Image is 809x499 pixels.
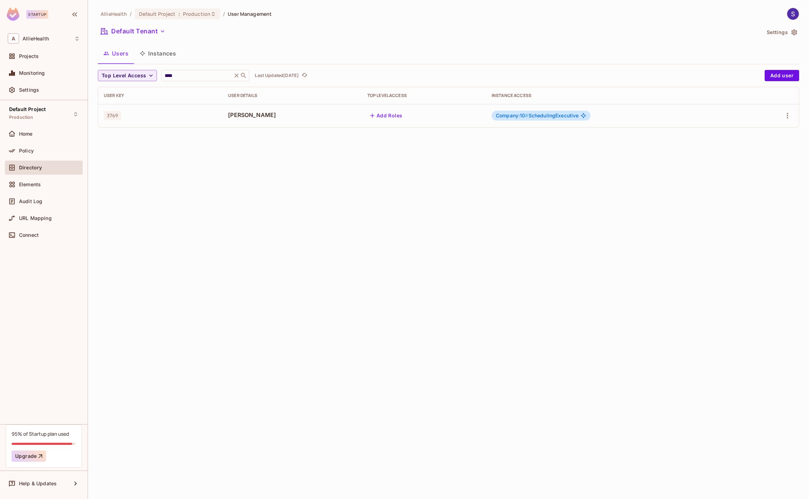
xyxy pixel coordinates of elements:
[101,11,127,17] span: the active workspace
[178,11,181,17] span: :
[223,11,225,17] li: /
[104,111,121,120] span: 3769
[19,87,39,93] span: Settings
[98,26,168,37] button: Default Tenant
[19,165,42,170] span: Directory
[12,451,46,462] button: Upgrade
[787,8,799,20] img: Stephen Morrison
[7,8,19,21] img: SReyMgAAAABJRU5ErkJggg==
[299,71,309,80] span: Click to refresh data
[228,11,272,17] span: User Management
[19,70,45,76] span: Monitoring
[228,111,356,119] span: [PERSON_NAME]
[23,36,49,41] span: Workspace: AllieHealth
[98,70,157,81] button: Top Level Access
[496,112,529,118] span: Company:10
[19,481,57,486] span: Help & Updates
[102,71,146,80] span: Top Level Access
[139,11,176,17] span: Default Project
[492,93,740,98] div: Instance Access
[12,430,69,437] div: 95% of Startup plan used
[183,11,210,17] span: Production
[525,112,528,118] span: #
[9,115,33,120] span: Production
[496,113,579,118] span: SchedulingExecutive
[104,93,217,98] div: User Key
[9,106,46,112] span: Default Project
[367,93,480,98] div: Top Level Access
[19,232,39,238] span: Connect
[134,45,182,62] button: Instances
[255,73,299,78] p: Last Updated [DATE]
[19,199,42,204] span: Audit Log
[367,110,405,121] button: Add Roles
[302,72,308,79] span: refresh
[8,33,19,44] span: A
[19,53,39,59] span: Projects
[300,71,309,80] button: refresh
[19,182,41,187] span: Elements
[764,27,799,38] button: Settings
[19,131,33,137] span: Home
[98,45,134,62] button: Users
[26,10,48,19] div: Startup
[130,11,132,17] li: /
[228,93,356,98] div: User Details
[765,70,799,81] button: Add user
[19,148,34,154] span: Policy
[19,215,52,221] span: URL Mapping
